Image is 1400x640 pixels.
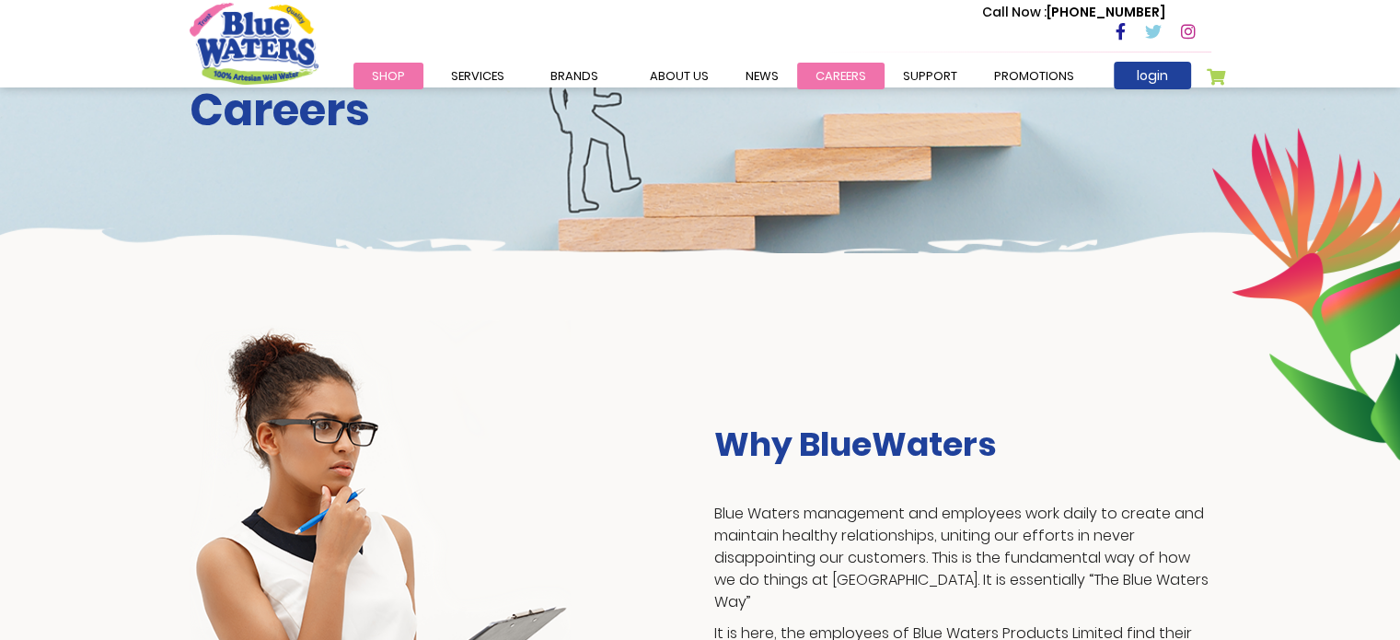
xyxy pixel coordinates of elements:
[982,3,1047,21] span: Call Now :
[797,63,885,89] a: careers
[1114,62,1191,89] a: login
[885,63,976,89] a: support
[976,63,1093,89] a: Promotions
[631,63,727,89] a: about us
[714,503,1211,613] p: Blue Waters management and employees work daily to create and maintain healthy relationships, uni...
[1211,127,1400,460] img: career-intro-leaves.png
[982,3,1165,22] p: [PHONE_NUMBER]
[727,63,797,89] a: News
[190,3,318,84] a: store logo
[190,84,1211,137] h2: Careers
[372,67,405,85] span: Shop
[714,425,1211,464] h3: Why BlueWaters
[550,67,598,85] span: Brands
[451,67,504,85] span: Services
